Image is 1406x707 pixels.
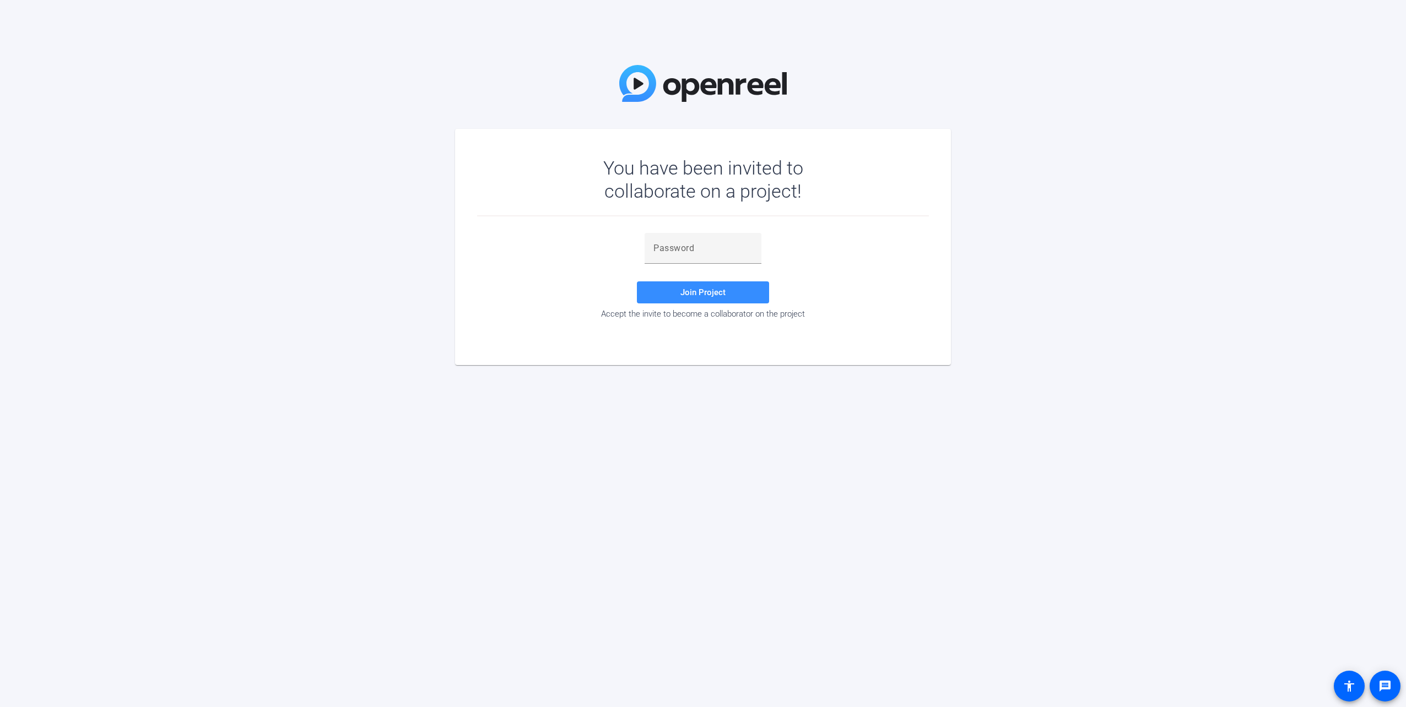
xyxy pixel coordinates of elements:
[680,287,726,297] span: Join Project
[1378,679,1392,693] mat-icon: message
[653,242,753,255] input: Password
[1343,679,1356,693] mat-icon: accessibility
[477,309,929,319] div: Accept the invite to become a collaborator on the project
[637,281,769,303] button: Join Project
[571,156,835,203] div: You have been invited to collaborate on a project!
[619,65,787,102] img: OpenReel Logo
